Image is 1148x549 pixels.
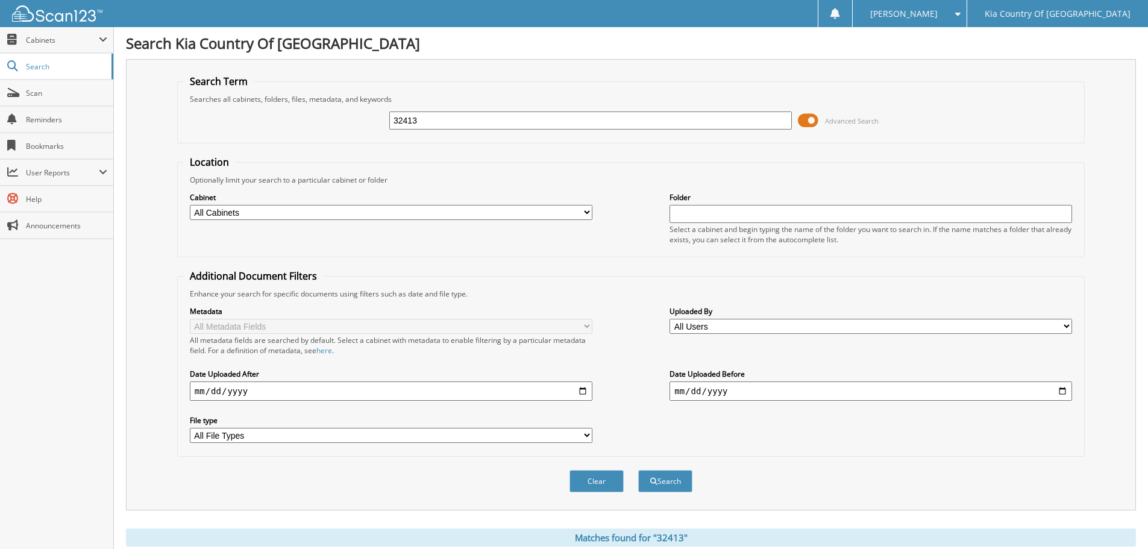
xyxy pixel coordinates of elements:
div: Optionally limit your search to a particular cabinet or folder [184,175,1078,185]
div: All metadata fields are searched by default. Select a cabinet with metadata to enable filtering b... [190,335,592,356]
div: Enhance your search for specific documents using filters such as date and file type. [184,289,1078,299]
span: Scan [26,88,107,98]
legend: Search Term [184,75,254,88]
span: [PERSON_NAME] [870,10,938,17]
span: User Reports [26,168,99,178]
div: Select a cabinet and begin typing the name of the folder you want to search in. If the name match... [670,224,1072,245]
h1: Search Kia Country Of [GEOGRAPHIC_DATA] [126,33,1136,53]
span: Advanced Search [825,116,879,125]
span: Cabinets [26,35,99,45]
a: here [316,345,332,356]
button: Search [638,470,692,492]
div: Searches all cabinets, folders, files, metadata, and keywords [184,94,1078,104]
img: scan123-logo-white.svg [12,5,102,22]
span: Kia Country Of [GEOGRAPHIC_DATA] [985,10,1131,17]
label: Cabinet [190,192,592,202]
label: Metadata [190,306,592,316]
span: Bookmarks [26,141,107,151]
label: File type [190,415,592,425]
label: Folder [670,192,1072,202]
span: Search [26,61,105,72]
legend: Location [184,155,235,169]
span: Announcements [26,221,107,231]
button: Clear [569,470,624,492]
span: Help [26,194,107,204]
input: start [190,381,592,401]
span: Reminders [26,115,107,125]
label: Date Uploaded After [190,369,592,379]
label: Date Uploaded Before [670,369,1072,379]
legend: Additional Document Filters [184,269,323,283]
input: end [670,381,1072,401]
div: Matches found for "32413" [126,529,1136,547]
label: Uploaded By [670,306,1072,316]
